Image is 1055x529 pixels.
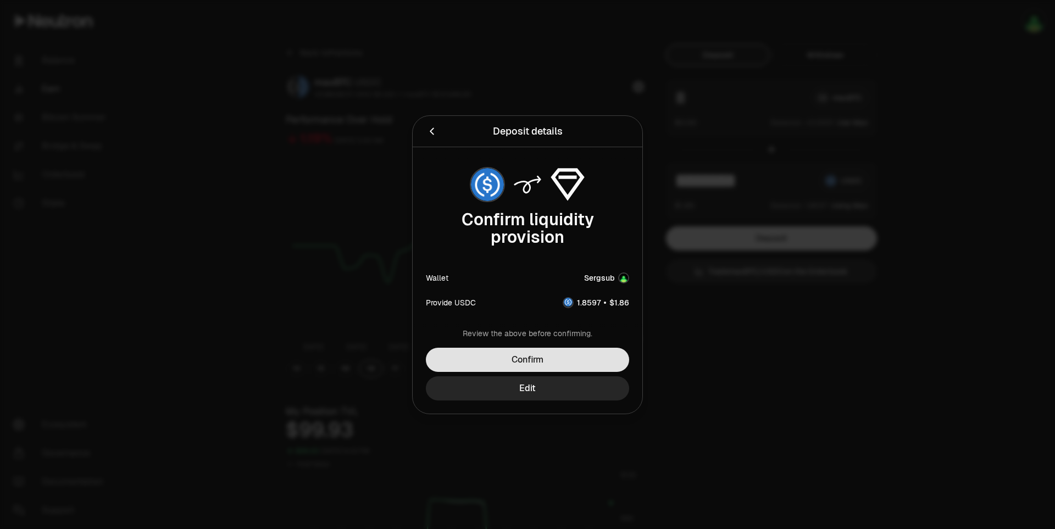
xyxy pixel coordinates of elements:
[493,124,563,139] div: Deposit details
[426,272,448,283] div: Wallet
[426,211,629,246] div: Confirm liquidity provision
[619,274,628,282] img: Account Image
[584,272,629,283] button: SergsubAccount Image
[564,298,573,307] img: USDC Logo
[471,168,504,201] img: USDC Logo
[584,272,615,283] div: Sergsub
[426,376,629,400] button: Edit
[426,297,476,308] div: Provide USDC
[426,348,629,372] button: Confirm
[426,124,438,139] button: Back
[426,328,629,339] div: Review the above before confirming.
